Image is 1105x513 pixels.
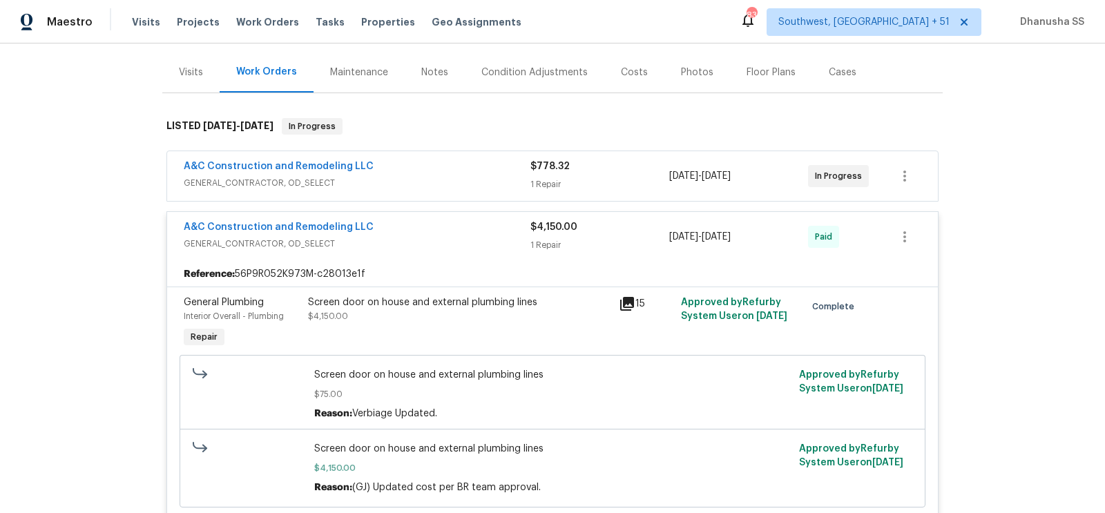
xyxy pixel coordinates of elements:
span: Visits [132,15,160,29]
div: Cases [829,66,856,79]
span: Screen door on house and external plumbing lines [314,442,791,456]
div: 1 Repair [530,177,669,191]
span: - [203,121,273,130]
span: $778.32 [530,162,570,171]
span: In Progress [815,169,867,183]
span: $4,150.00 [314,461,791,475]
span: General Plumbing [184,298,264,307]
div: 15 [619,296,673,312]
span: [DATE] [872,384,903,394]
span: In Progress [283,119,341,133]
div: Floor Plans [747,66,796,79]
div: Costs [621,66,648,79]
span: Verbiage Updated. [352,409,437,418]
div: Visits [179,66,203,79]
b: Reference: [184,267,235,281]
span: $4,150.00 [530,222,577,232]
span: Properties [361,15,415,29]
span: (GJ) Updated cost per BR team approval. [352,483,541,492]
span: [DATE] [756,311,787,321]
span: - [669,169,731,183]
div: Work Orders [236,65,297,79]
span: GENERAL_CONTRACTOR, OD_SELECT [184,176,530,190]
span: [DATE] [203,121,236,130]
span: Complete [812,300,860,313]
span: Approved by Refurby System User on [799,370,903,394]
a: A&C Construction and Remodeling LLC [184,162,374,171]
span: Paid [815,230,838,244]
span: [DATE] [240,121,273,130]
div: LISTED [DATE]-[DATE]In Progress [162,104,943,148]
span: Projects [177,15,220,29]
span: [DATE] [872,458,903,467]
span: Interior Overall - Plumbing [184,312,284,320]
span: Maestro [47,15,93,29]
span: Approved by Refurby System User on [681,298,787,321]
span: Work Orders [236,15,299,29]
span: - [669,230,731,244]
span: Geo Assignments [432,15,521,29]
div: Notes [421,66,448,79]
span: Approved by Refurby System User on [799,444,903,467]
h6: LISTED [166,118,273,135]
div: Maintenance [330,66,388,79]
span: Screen door on house and external plumbing lines [314,368,791,382]
div: 56P9R052K973M-c28013e1f [167,262,938,287]
span: Repair [185,330,223,344]
div: Photos [681,66,713,79]
span: [DATE] [669,171,698,181]
div: Condition Adjustments [481,66,588,79]
span: GENERAL_CONTRACTOR, OD_SELECT [184,237,530,251]
span: $4,150.00 [308,312,348,320]
div: Screen door on house and external plumbing lines [308,296,611,309]
div: 839 [747,8,756,22]
span: Southwest, [GEOGRAPHIC_DATA] + 51 [778,15,950,29]
span: Dhanusha SS [1015,15,1084,29]
a: A&C Construction and Remodeling LLC [184,222,374,232]
span: [DATE] [702,171,731,181]
div: 1 Repair [530,238,669,252]
span: Tasks [316,17,345,27]
span: [DATE] [669,232,698,242]
span: Reason: [314,483,352,492]
span: [DATE] [702,232,731,242]
span: $75.00 [314,387,791,401]
span: Reason: [314,409,352,418]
